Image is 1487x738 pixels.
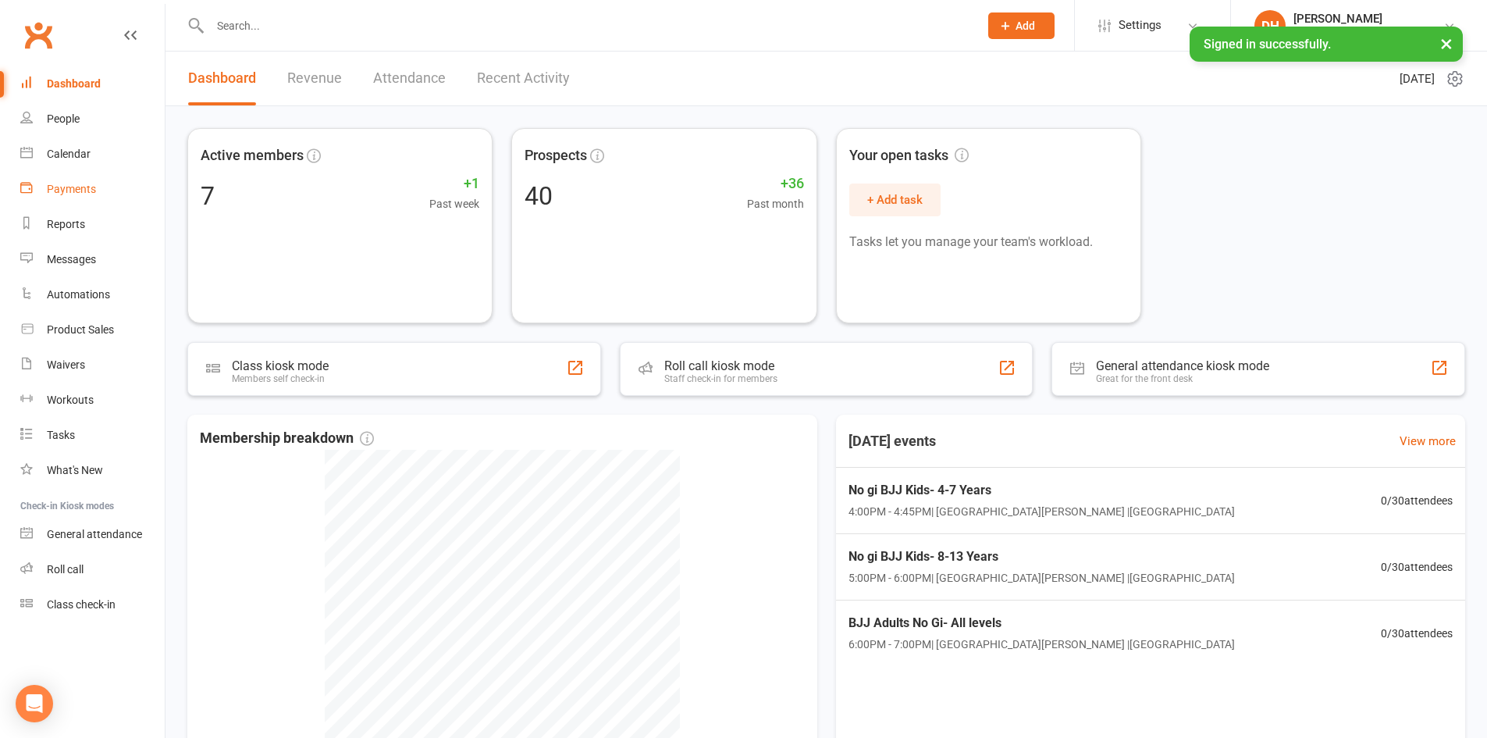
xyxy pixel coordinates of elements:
span: [DATE] [1400,70,1435,88]
span: +1 [429,173,479,195]
a: Waivers [20,348,165,383]
a: Messages [20,242,165,277]
div: Members self check-in [232,373,329,384]
p: Tasks let you manage your team's workload. [849,232,1128,252]
div: Payments [47,183,96,195]
div: People [47,112,80,125]
button: + Add task [849,184,941,216]
a: Revenue [287,52,342,105]
div: Dashboard [47,77,101,90]
span: 6:00PM - 7:00PM | [GEOGRAPHIC_DATA][PERSON_NAME] | [GEOGRAPHIC_DATA] [848,636,1235,653]
div: Tasks [47,429,75,441]
span: Prospects [525,144,587,167]
span: 4:00PM - 4:45PM | [GEOGRAPHIC_DATA][PERSON_NAME] | [GEOGRAPHIC_DATA] [848,503,1235,520]
span: No gi BJJ Kids- 4-7 Years [848,480,1235,501]
a: Class kiosk mode [20,587,165,622]
a: Tasks [20,418,165,453]
span: Membership breakdown [200,427,374,450]
div: 7 [201,184,215,209]
div: Messages [47,253,96,266]
a: Roll call [20,552,165,587]
div: Roll call kiosk mode [664,358,777,373]
input: Search... [205,15,968,37]
a: Product Sales [20,312,165,348]
div: Waivers [47,358,85,371]
a: Clubworx [19,16,58,55]
div: Workouts [47,394,94,406]
a: People [20,102,165,137]
a: Dashboard [20,66,165,102]
a: General attendance kiosk mode [20,517,165,552]
div: Product Sales [47,323,114,336]
span: 5:00PM - 6:00PM | [GEOGRAPHIC_DATA][PERSON_NAME] | [GEOGRAPHIC_DATA] [848,569,1235,586]
span: 0 / 30 attendees [1381,492,1453,509]
div: 40 [525,184,553,209]
span: Active members [201,144,304,167]
span: Past month [747,195,804,212]
span: BJJ Adults No Gi- All levels [848,613,1235,633]
a: Workouts [20,383,165,418]
div: What's New [47,464,103,476]
a: View more [1400,432,1456,451]
span: 0 / 30 attendees [1381,625,1453,642]
a: Attendance [373,52,446,105]
div: General attendance kiosk mode [1096,358,1269,373]
a: Recent Activity [477,52,570,105]
button: Add [988,12,1055,39]
div: Class check-in [47,598,116,611]
a: Calendar [20,137,165,172]
a: What's New [20,453,165,488]
div: Roll call [47,563,84,576]
span: Settings [1119,8,1161,43]
a: Dashboard [188,52,256,105]
span: +36 [747,173,804,195]
div: Calendar [47,148,91,160]
span: Signed in successfully. [1204,37,1331,52]
a: Payments [20,172,165,207]
div: Reports [47,218,85,230]
div: Great for the front desk [1096,373,1269,384]
div: Staff check-in for members [664,373,777,384]
a: Reports [20,207,165,242]
div: Automations [47,288,110,301]
span: 0 / 30 attendees [1381,558,1453,576]
span: Add [1016,20,1035,32]
div: [PERSON_NAME] Elite Dee Why [1293,26,1443,40]
div: Open Intercom Messenger [16,685,53,722]
div: [PERSON_NAME] [1293,12,1443,26]
span: Past week [429,195,479,212]
div: Class kiosk mode [232,358,329,373]
div: General attendance [47,528,142,540]
span: Your open tasks [849,144,969,167]
a: Automations [20,277,165,312]
span: No gi BJJ Kids- 8-13 Years [848,547,1235,567]
h3: [DATE] events [836,427,948,455]
div: DH [1254,10,1286,41]
button: × [1432,27,1460,60]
